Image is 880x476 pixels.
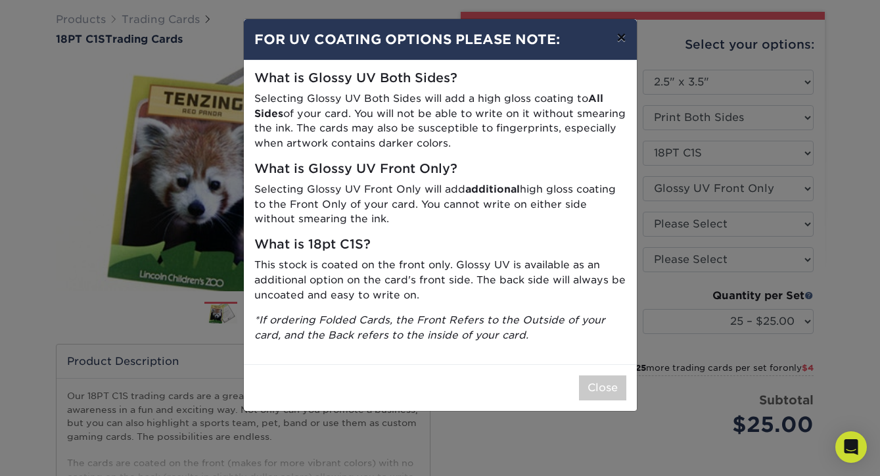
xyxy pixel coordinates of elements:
div: Open Intercom Messenger [835,431,867,463]
i: *If ordering Folded Cards, the Front Refers to the Outside of your card, and the Back refers to t... [254,314,605,341]
p: Selecting Glossy UV Front Only will add high gloss coating to the Front Only of your card. You ca... [254,182,626,227]
p: This stock is coated on the front only. Glossy UV is available as an additional option on the car... [254,258,626,302]
strong: additional [465,183,520,195]
h4: FOR UV COATING OPTIONS PLEASE NOTE: [254,30,626,49]
strong: All Sides [254,92,603,120]
h5: What is Glossy UV Front Only? [254,162,626,177]
h5: What is 18pt C1S? [254,237,626,252]
h5: What is Glossy UV Both Sides? [254,71,626,86]
p: Selecting Glossy UV Both Sides will add a high gloss coating to of your card. You will not be abl... [254,91,626,151]
button: × [606,19,636,56]
button: Close [579,375,626,400]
